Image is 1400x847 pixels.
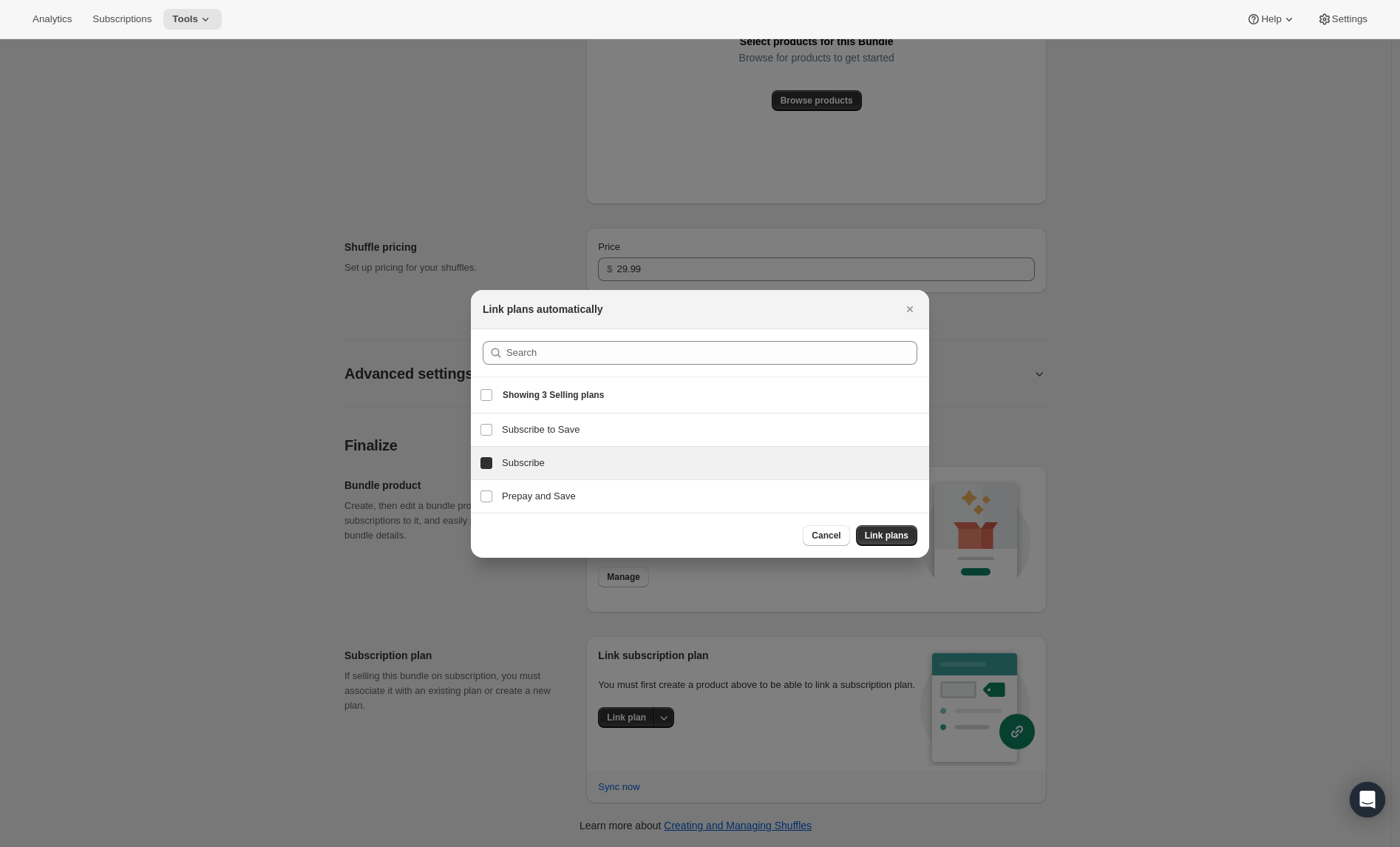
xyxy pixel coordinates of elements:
h2: Link plans automatically [483,302,603,317]
span: Subscriptions [92,13,152,25]
button: Cancel [803,525,849,546]
h3: Subscribe [502,456,920,470]
button: Analytics [24,9,81,30]
span: Link plans [865,530,908,541]
span: Showing 3 Selling plans [503,389,604,401]
button: Close [900,299,920,320]
h3: Subscribe to Save [502,422,920,437]
button: Subscriptions [84,9,160,30]
button: Tools [163,9,222,30]
h3: Prepay and Save [502,489,920,504]
input: Search [506,341,917,365]
button: Help [1237,9,1305,30]
button: Link plans [856,525,917,546]
span: Tools [172,13,198,25]
span: Cancel [812,530,840,541]
span: Help [1261,13,1281,25]
span: Settings [1332,13,1367,25]
button: Settings [1308,9,1376,30]
span: Analytics [33,13,72,25]
div: Open Intercom Messenger [1350,782,1385,817]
